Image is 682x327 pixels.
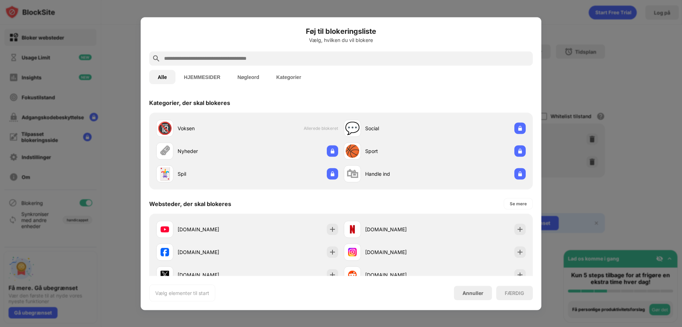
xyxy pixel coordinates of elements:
[149,26,533,36] h6: Føj til blokeringsliste
[178,170,247,178] div: Spil
[365,125,435,132] div: Social
[365,147,435,155] div: Sport
[348,270,357,279] img: favicons
[229,70,267,84] button: Nøgleord
[175,70,229,84] button: HJEMMESIDER
[365,271,435,279] div: [DOMAIN_NAME]
[149,37,533,43] div: Vælg, hvilken du vil blokere
[157,167,172,181] div: 🃏
[159,144,171,158] div: 🗞
[346,167,358,181] div: 🛍
[178,125,247,132] div: Voksen
[178,248,247,256] div: [DOMAIN_NAME]
[505,290,524,296] div: FÆRDIG
[268,70,310,84] button: Kategorier
[161,248,169,256] img: favicons
[157,121,172,136] div: 🔞
[149,99,230,106] div: Kategorier, der skal blokeres
[345,121,360,136] div: 💬
[178,271,247,279] div: [DOMAIN_NAME]
[365,170,435,178] div: Handle ind
[152,54,161,63] img: search.svg
[149,200,231,207] div: Websteder, der skal blokeres
[510,200,527,207] div: Se mere
[178,147,247,155] div: Nyheder
[161,270,169,279] img: favicons
[155,289,209,296] div: Vælg elementer til start
[161,225,169,233] img: favicons
[348,248,357,256] img: favicons
[365,248,435,256] div: [DOMAIN_NAME]
[365,226,435,233] div: [DOMAIN_NAME]
[178,226,247,233] div: [DOMAIN_NAME]
[462,290,483,296] div: Annuller
[345,144,360,158] div: 🏀
[304,126,338,131] span: Allerede blokeret
[149,70,175,84] button: Alle
[348,225,357,233] img: favicons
